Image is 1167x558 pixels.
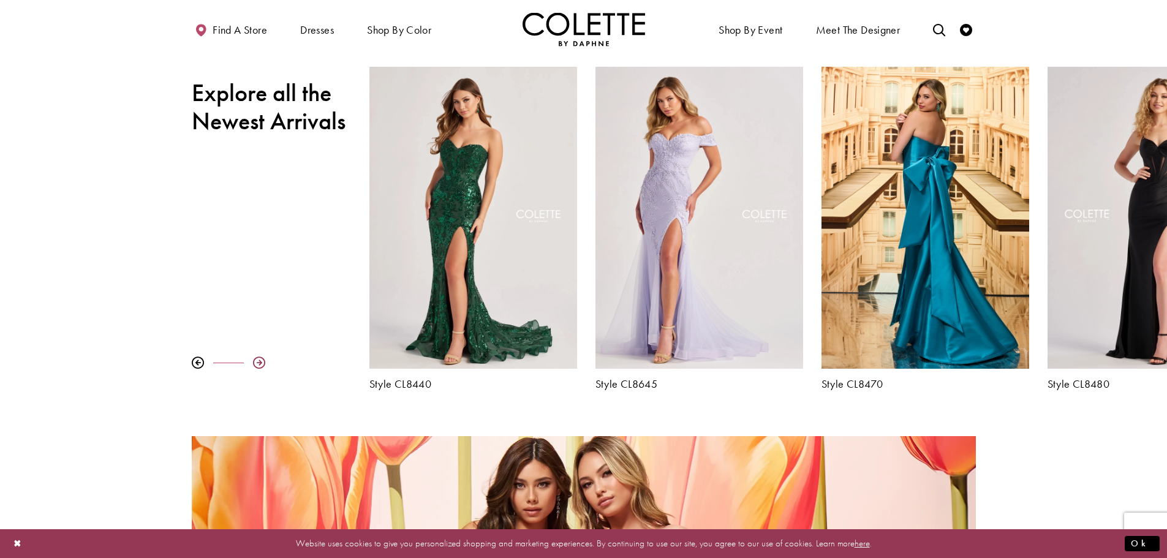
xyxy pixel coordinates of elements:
[297,12,337,46] span: Dresses
[930,12,948,46] a: Toggle search
[719,24,782,36] span: Shop By Event
[595,378,803,390] a: Style CL8645
[1125,536,1160,551] button: Submit Dialog
[360,58,586,399] div: Colette by Daphne Style No. CL8440
[369,378,577,390] a: Style CL8440
[523,12,645,46] img: Colette by Daphne
[595,67,803,369] a: Visit Colette by Daphne Style No. CL8645 Page
[7,533,28,554] button: Close Dialog
[812,58,1038,399] div: Colette by Daphne Style No. CL8470
[716,12,785,46] span: Shop By Event
[88,535,1079,552] p: Website uses cookies to give you personalized shopping and marketing experiences. By continuing t...
[364,12,434,46] span: Shop by color
[855,537,870,549] a: here
[192,79,351,135] h2: Explore all the Newest Arrivals
[813,12,904,46] a: Meet the designer
[586,58,812,399] div: Colette by Daphne Style No. CL8645
[957,12,975,46] a: Check Wishlist
[816,24,901,36] span: Meet the designer
[367,24,431,36] span: Shop by color
[523,12,645,46] a: Visit Home Page
[300,24,334,36] span: Dresses
[369,67,577,369] a: Visit Colette by Daphne Style No. CL8440 Page
[213,24,267,36] span: Find a store
[192,12,270,46] a: Find a store
[821,378,1029,390] a: Style CL8470
[821,67,1029,369] a: Visit Colette by Daphne Style No. CL8470 Page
